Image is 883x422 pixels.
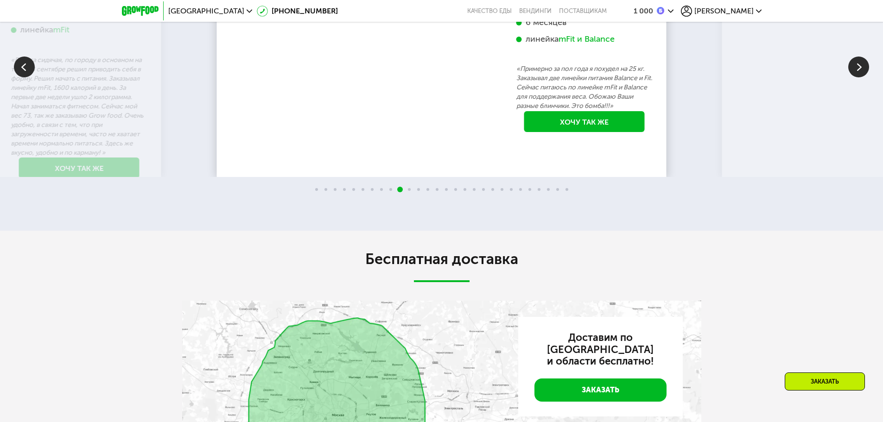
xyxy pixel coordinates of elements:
div: mFit [53,25,70,35]
a: Хочу так же [19,157,140,178]
h3: Доставим по [GEOGRAPHIC_DATA] и области бесплатно! [534,332,667,368]
div: 1 000 [634,7,653,15]
div: 6 месяцев [516,17,653,28]
p: «Работа сидячая, по городу в основном на такси. В сентябре решил приводить себя в форму. Решил на... [11,56,147,157]
a: Заказать [534,378,667,402]
span: [GEOGRAPHIC_DATA] [168,7,244,15]
h2: Бесплатная доставка [182,250,701,268]
div: линейка [11,25,147,35]
span: [PERSON_NAME] [694,7,754,15]
div: поставщикам [559,7,607,15]
a: [PHONE_NUMBER] [257,6,338,17]
div: линейка [516,34,653,44]
div: Заказать [785,372,865,391]
p: «Примерно за пол года я похудел на 25 кг. Заказывал две линейки питания Balance и Fit. Сейчас пит... [516,64,653,111]
div: mFit и Balance [559,34,615,44]
img: Slide right [848,57,869,77]
a: Хочу так же [524,111,645,132]
img: Slide left [14,57,35,77]
a: Вендинги [519,7,552,15]
a: Качество еды [467,7,512,15]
